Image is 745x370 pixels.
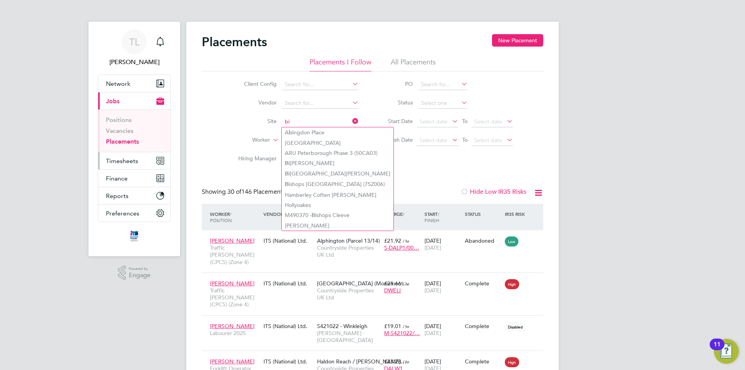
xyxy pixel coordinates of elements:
[403,281,409,287] span: / hr
[424,211,439,223] span: / Finish
[505,322,526,332] span: Disabled
[384,287,401,294] span: DWELI
[210,358,255,365] span: [PERSON_NAME]
[106,127,133,134] a: Vacancies
[378,99,413,106] label: Status
[210,330,260,337] span: Labourer 2025
[129,230,140,242] img: itsconstruction-logo-retina.png
[208,207,262,227] div: Worker
[461,188,526,196] label: Hide Low IR35 Risks
[282,79,359,90] input: Search for...
[403,359,409,365] span: / hr
[282,148,393,158] li: ARU Peterborough Phase 3 (50CA03)
[98,57,171,67] span: Tim Lerwill
[106,97,120,105] span: Jobs
[465,280,501,287] div: Complete
[317,244,380,258] span: Countryside Properties UK Ltd
[98,92,170,109] button: Jobs
[282,221,393,231] li: [PERSON_NAME]
[98,187,170,204] button: Reports
[282,116,359,127] input: Search for...
[317,330,380,344] span: [PERSON_NAME] - [GEOGRAPHIC_DATA]
[317,323,367,330] span: S421022 - Winkleigh
[505,236,518,247] span: Low
[492,34,543,47] button: New Placement
[317,280,409,287] span: [GEOGRAPHIC_DATA] (Monument…
[282,138,393,148] li: [GEOGRAPHIC_DATA]
[310,57,371,71] li: Placements I Follow
[423,233,463,255] div: [DATE]
[282,127,393,138] li: A ngdon Place
[227,188,241,196] span: 30 of
[391,57,436,71] li: All Placements
[129,37,139,47] span: TL
[98,152,170,169] button: Timesheets
[503,207,530,221] div: IR35 Risk
[418,98,468,109] input: Select one
[106,138,139,145] a: Placements
[232,80,277,87] label: Client Config
[312,212,317,219] b: Bi
[98,170,170,187] button: Finance
[282,158,393,168] li: [PERSON_NAME]
[378,136,413,143] label: Finish Date
[225,136,270,144] label: Worker
[317,287,380,301] span: Countryside Properties UK Ltd
[106,80,130,87] span: Network
[378,118,413,125] label: Start Date
[98,205,170,222] button: Preferences
[282,98,359,109] input: Search for...
[262,207,315,221] div: Vendor
[262,319,315,334] div: ITS (National) Ltd.
[202,34,267,50] h2: Placements
[232,118,277,125] label: Site
[474,137,502,144] span: Select date
[384,323,401,330] span: £19.01
[714,344,721,354] div: 11
[106,116,132,123] a: Positions
[208,318,543,325] a: [PERSON_NAME]Labourer 2025ITS (National) Ltd.S421022 - Winkleigh[PERSON_NAME] - [GEOGRAPHIC_DATA]...
[210,323,255,330] span: [PERSON_NAME]
[129,266,151,272] span: Powered by
[423,319,463,340] div: [DATE]
[210,237,255,244] span: [PERSON_NAME]
[208,233,543,240] a: [PERSON_NAME]Traffic [PERSON_NAME] (CPCS) (Zone 4)ITS (National) Ltd.Alphington (Parcel 13/14)Cou...
[424,244,441,251] span: [DATE]
[98,75,170,92] button: Network
[106,175,128,182] span: Finance
[285,181,290,188] b: Bi
[106,210,139,217] span: Preferences
[285,160,290,167] b: Bi
[465,237,501,244] div: Abandoned
[418,79,468,90] input: Search for...
[384,330,420,337] span: M-S421022/…
[378,80,413,87] label: PO
[289,129,294,136] b: bi
[282,168,393,179] li: [GEOGRAPHIC_DATA][PERSON_NAME]
[210,244,260,266] span: Traffic [PERSON_NAME] (CPCS) (Zone 4)
[419,118,447,125] span: Select date
[714,339,739,364] button: Open Resource Center, 11 new notifications
[384,358,401,365] span: £23.28
[460,135,470,145] span: To
[282,190,393,200] li: Hamberley Coften [PERSON_NAME]
[118,266,151,280] a: Powered byEngage
[282,179,393,189] li: shops [GEOGRAPHIC_DATA] (75Z006)
[202,188,287,196] div: Showing
[282,210,393,221] li: M490370 - shops Cleeve
[98,30,171,67] a: TL[PERSON_NAME]
[403,238,409,244] span: / hr
[317,237,380,244] span: Alphington (Parcel 13/14)
[88,22,180,256] nav: Main navigation
[465,323,501,330] div: Complete
[210,287,260,308] span: Traffic [PERSON_NAME] (CPCS) (Zone 4)
[384,280,401,287] span: £21.66
[285,170,290,177] b: Bi
[262,233,315,248] div: ITS (National) Ltd.
[465,358,501,365] div: Complete
[317,358,406,365] span: Haldon Reach / [PERSON_NAME]…
[505,279,519,289] span: High
[423,207,463,227] div: Start
[423,276,463,298] div: [DATE]
[262,276,315,291] div: ITS (National) Ltd.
